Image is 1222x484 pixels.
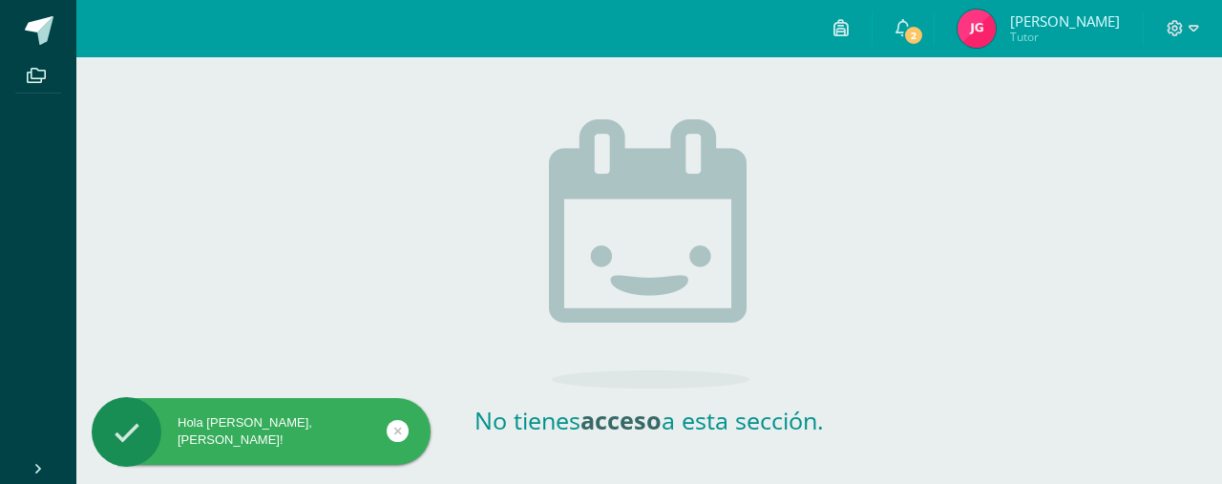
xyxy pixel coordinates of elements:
[1010,11,1120,31] span: [PERSON_NAME]
[580,404,662,436] strong: acceso
[458,404,840,436] h2: No tienes a esta sección.
[903,25,924,46] span: 2
[549,119,749,389] img: no_activities.png
[1010,29,1120,45] span: Tutor
[92,414,431,449] div: Hola [PERSON_NAME], [PERSON_NAME]!
[958,10,996,48] img: 6bc75e294178459b2a19e8889283e9f9.png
